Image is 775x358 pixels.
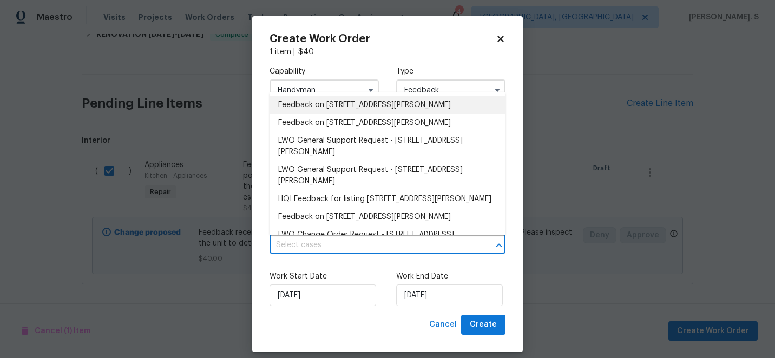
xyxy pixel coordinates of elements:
label: Work End Date [396,271,505,282]
li: Feedback on [STREET_ADDRESS][PERSON_NAME] [270,114,505,132]
h2: Create Work Order [270,34,496,44]
li: LWO General Support Request - [STREET_ADDRESS][PERSON_NAME] [270,132,505,161]
input: Select cases [270,237,475,254]
div: 1 item | [270,47,505,57]
li: Feedback on [STREET_ADDRESS][PERSON_NAME] [270,96,505,114]
input: Select... [270,79,379,101]
input: Select... [396,79,505,101]
button: Cancel [425,315,461,335]
span: Cancel [429,318,457,332]
li: HQI Feedback for listing [STREET_ADDRESS][PERSON_NAME] [270,190,505,208]
li: LWO General Support Request - [STREET_ADDRESS][PERSON_NAME] [270,161,505,190]
button: Create [461,315,505,335]
label: Capability [270,66,379,77]
button: Show options [364,84,377,97]
label: Work Start Date [270,271,379,282]
input: M/D/YYYY [396,284,503,306]
li: Feedback on [STREET_ADDRESS][PERSON_NAME] [270,208,505,226]
span: $ 40 [298,48,314,56]
span: Create [470,318,497,332]
input: M/D/YYYY [270,284,376,306]
label: Type [396,66,505,77]
button: Close [491,238,507,253]
button: Show options [491,84,504,97]
li: LWO Change Order Request - [STREET_ADDRESS][PERSON_NAME] [270,226,505,255]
